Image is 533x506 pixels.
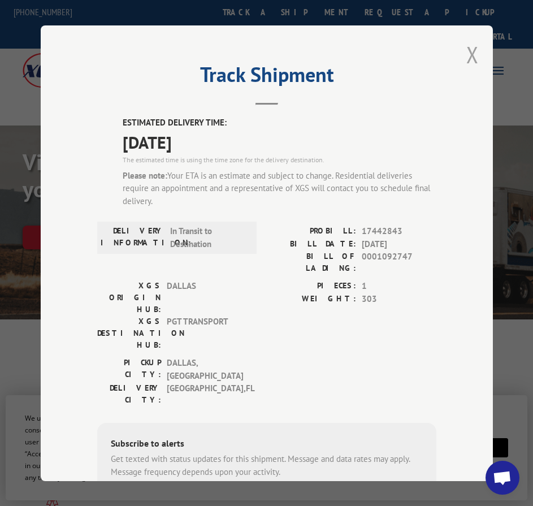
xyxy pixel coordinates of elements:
button: Close modal [466,40,479,70]
label: DELIVERY CITY: [97,382,161,406]
label: PIECES: [267,280,356,293]
div: Open chat [486,461,519,495]
strong: Please note: [123,170,167,180]
span: [GEOGRAPHIC_DATA] , FL [167,382,243,406]
label: PROBILL: [267,225,356,238]
div: Your ETA is an estimate and subject to change. Residential deliveries require an appointment and ... [123,169,436,207]
span: DALLAS [167,280,243,315]
div: Subscribe to alerts [111,436,423,453]
span: PGT TRANSPORT [167,315,243,351]
span: 1 [362,280,436,293]
span: DALLAS , [GEOGRAPHIC_DATA] [167,357,243,382]
label: BILL OF LADING: [267,250,356,274]
span: [DATE] [123,129,436,154]
span: 0001092747 [362,250,436,274]
span: [DATE] [362,237,436,250]
label: PICKUP CITY: [97,357,161,382]
label: BILL DATE: [267,237,356,250]
span: In Transit to Destination [170,225,246,250]
label: ESTIMATED DELIVERY TIME: [123,116,436,129]
label: XGS ORIGIN HUB: [97,280,161,315]
label: XGS DESTINATION HUB: [97,315,161,351]
h2: Track Shipment [97,67,436,88]
div: The estimated time is using the time zone for the delivery destination. [123,154,436,165]
span: 303 [362,292,436,305]
label: WEIGHT: [267,292,356,305]
div: Get texted with status updates for this shipment. Message and data rates may apply. Message frequ... [111,453,423,478]
span: 17442843 [362,225,436,238]
label: DELIVERY INFORMATION: [101,225,164,250]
